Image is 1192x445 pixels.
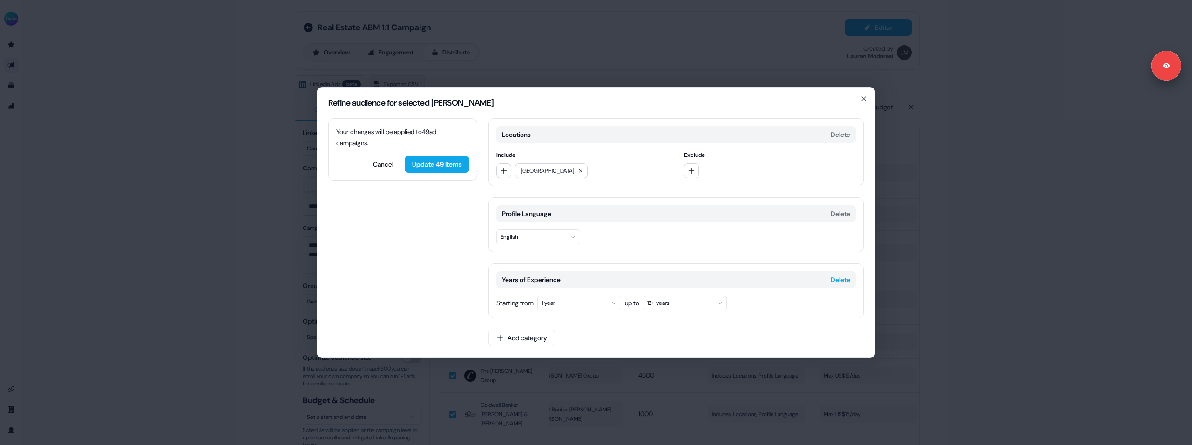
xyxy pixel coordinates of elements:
span: up to [625,298,639,308]
span: Locations [502,130,531,139]
span: Years of Experience [502,275,561,284]
span: Exclude [684,150,856,160]
span: Starting from [496,298,534,308]
span: Profile Language [502,209,551,218]
span: Include [496,150,669,160]
h2: Refine audience for selected [PERSON_NAME] [328,99,864,107]
button: Add category [488,330,555,346]
button: English [496,229,580,244]
span: Your changes will be applied to 49 ad campaigns . [336,128,436,147]
button: Delete [831,275,850,284]
button: Cancel [366,156,401,173]
button: Delete [831,130,850,139]
button: Delete [831,209,850,218]
button: Update 49 items [405,156,469,173]
button: 1 year [537,296,621,310]
button: 12+ years [643,296,727,310]
span: [GEOGRAPHIC_DATA] [521,166,574,175]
